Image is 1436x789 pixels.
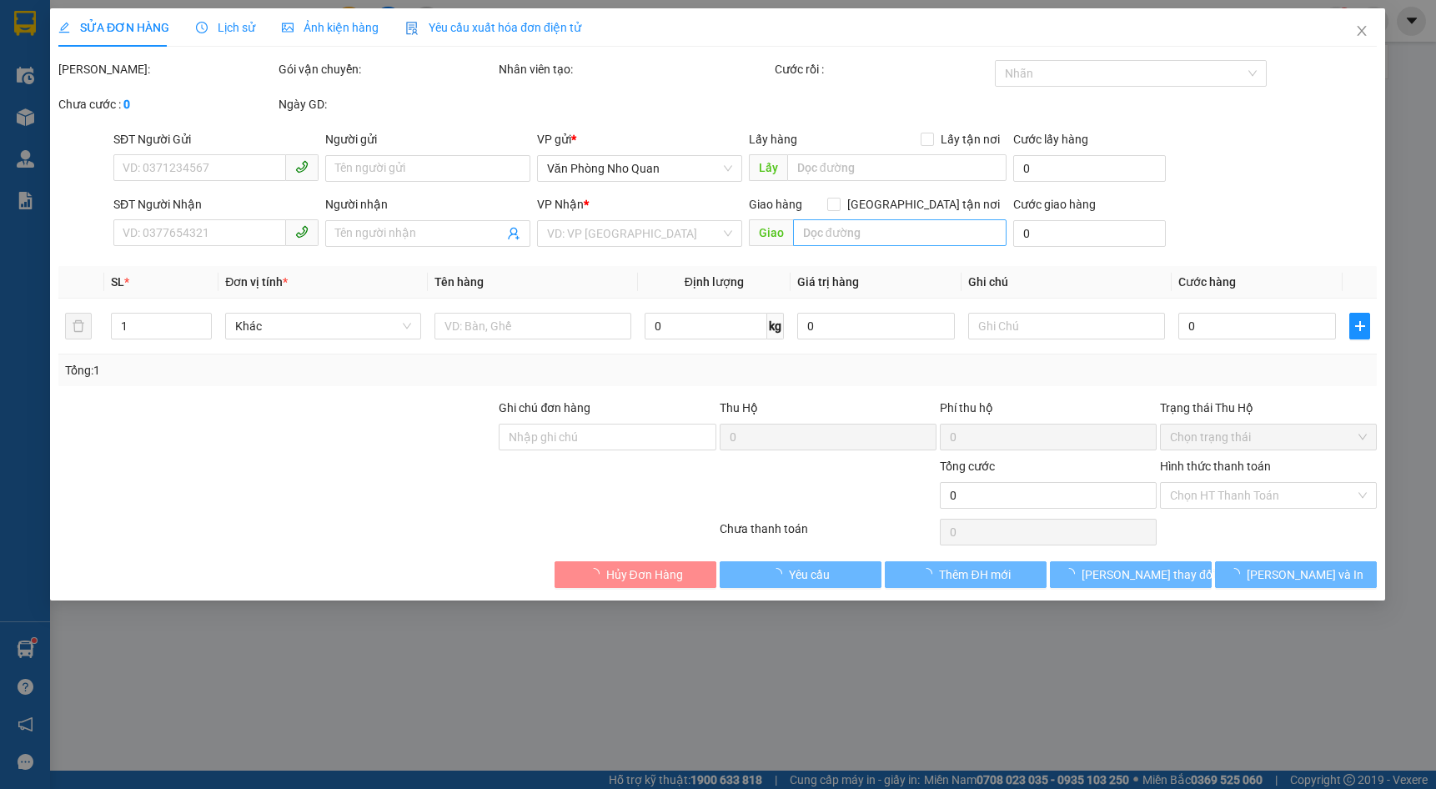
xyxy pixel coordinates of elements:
[282,22,294,33] span: picture
[111,275,124,289] span: SL
[196,21,255,34] span: Lịch sử
[65,361,555,379] div: Tổng: 1
[940,460,995,473] span: Tổng cước
[1013,198,1096,211] label: Cước giao hàng
[940,565,1011,584] span: Thêm ĐH mới
[934,130,1007,148] span: Lấy tận nơi
[962,266,1172,299] th: Ghi chú
[65,313,92,339] button: delete
[225,275,288,289] span: Đơn vị tính
[325,130,530,148] div: Người gửi
[537,198,584,211] span: VP Nhận
[969,313,1165,339] input: Ghi Chú
[771,568,790,580] span: loading
[196,22,208,33] span: clock-circle
[58,21,169,34] span: SỬA ĐƠN HÀNG
[767,313,784,339] span: kg
[885,561,1047,588] button: Thêm ĐH mới
[58,60,275,78] div: [PERSON_NAME]:
[790,565,831,584] span: Yêu cầu
[1013,220,1165,247] input: Cước giao hàng
[279,60,496,78] div: Gói vận chuyển:
[1050,561,1212,588] button: [PERSON_NAME] thay đổi
[1082,565,1215,584] span: [PERSON_NAME] thay đổi
[500,424,716,450] input: Ghi chú đơn hàng
[537,130,742,148] div: VP gửi
[1248,565,1364,584] span: [PERSON_NAME] và In
[325,195,530,214] div: Người nhận
[1170,425,1367,450] span: Chọn trạng thái
[58,22,70,33] span: edit
[1351,319,1370,333] span: plus
[1013,155,1165,182] input: Cước lấy hàng
[113,130,319,148] div: SĐT Người Gửi
[606,565,683,584] span: Hủy Đơn Hàng
[787,154,1007,181] input: Dọc đường
[1160,399,1377,417] div: Trạng thái Thu Hộ
[793,219,1007,246] input: Dọc đường
[921,568,940,580] span: loading
[685,275,744,289] span: Định lượng
[1350,313,1371,339] button: plus
[295,225,309,239] span: phone
[435,275,485,289] span: Tên hàng
[775,60,992,78] div: Cước rồi :
[749,133,797,146] span: Lấy hàng
[547,156,732,181] span: Văn Phòng Nho Quan
[113,195,319,214] div: SĐT Người Nhận
[940,399,1157,424] div: Phí thu hộ
[58,95,275,113] div: Chưa cước :
[123,98,130,111] b: 0
[235,314,411,339] span: Khác
[588,568,606,580] span: loading
[405,22,419,35] img: icon
[1063,568,1082,580] span: loading
[1216,561,1378,588] button: [PERSON_NAME] và In
[282,21,379,34] span: Ảnh kiện hàng
[720,561,881,588] button: Yêu cầu
[1160,460,1271,473] label: Hình thức thanh toán
[718,520,938,549] div: Chưa thanh toán
[841,195,1007,214] span: [GEOGRAPHIC_DATA] tận nơi
[1013,133,1088,146] label: Cước lấy hàng
[797,275,859,289] span: Giá trị hàng
[405,21,581,34] span: Yêu cầu xuất hóa đơn điện tử
[500,401,591,415] label: Ghi chú đơn hàng
[1339,8,1386,55] button: Close
[555,561,716,588] button: Hủy Đơn Hàng
[1356,24,1369,38] span: close
[749,198,802,211] span: Giao hàng
[500,60,771,78] div: Nhân viên tạo:
[1178,275,1236,289] span: Cước hàng
[720,401,758,415] span: Thu Hộ
[507,227,520,240] span: user-add
[295,160,309,173] span: phone
[279,95,496,113] div: Ngày GD:
[749,154,787,181] span: Lấy
[1229,568,1248,580] span: loading
[749,219,793,246] span: Giao
[435,313,631,339] input: VD: Bàn, Ghế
